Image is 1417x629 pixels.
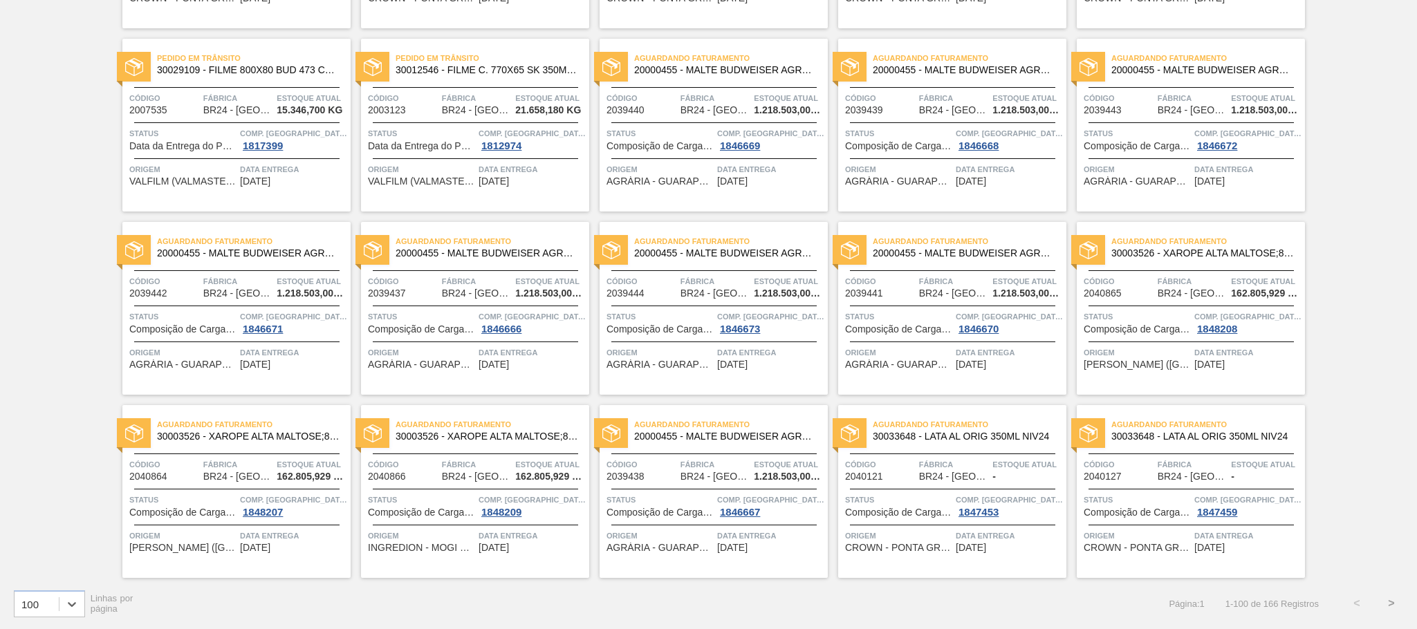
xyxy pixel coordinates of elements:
span: Fábrica [680,274,751,288]
span: Fábrica [203,274,274,288]
span: 15.346,700 KG [277,105,342,115]
span: 03/10/2025 [240,543,270,553]
span: Código [1084,458,1154,471]
div: 1846671 [240,323,286,335]
span: Estoque atual [1231,91,1302,105]
span: Pedido em Trânsito [157,51,351,65]
span: Data entrega [479,529,586,543]
span: Código [845,458,916,471]
span: Fábrica [1158,91,1228,105]
a: Comp. [GEOGRAPHIC_DATA]1848209 [479,493,586,518]
span: Código [129,91,200,105]
span: Código [368,274,438,288]
span: Status [606,310,714,323]
span: Composição de Carga Aceita [1084,507,1191,518]
span: AGRÁRIA - GUARAPUAVA (PR) [845,359,952,370]
span: 20000455 - MALTE BUDWEISER AGROMALTE [873,65,1055,75]
span: AGRÁRIA - GUARAPUAVA (PR) [606,359,714,370]
span: BR24 - Ponta Grossa [203,288,272,299]
span: Fábrica [919,91,990,105]
span: Data entrega [1194,529,1302,543]
span: Origem [368,346,475,359]
span: Status [129,493,237,507]
span: 21.658,180 KG [515,105,581,115]
span: Status [368,493,475,507]
span: 20000455 - MALTE BUDWEISER AGROMALTE [634,65,817,75]
a: Comp. [GEOGRAPHIC_DATA]1846670 [956,310,1063,335]
span: 2039437 [368,288,406,299]
span: Código [845,91,916,105]
div: 1846670 [956,323,1001,335]
span: 03/10/2025 [479,176,509,187]
a: Comp. [GEOGRAPHIC_DATA]1812974 [479,126,586,151]
span: Comp. Carga [240,126,347,140]
span: Composição de Carga Aceita [845,141,952,151]
span: 1 - 100 de 166 Registros [1225,599,1319,609]
a: Comp. [GEOGRAPHIC_DATA]1846673 [717,310,824,335]
span: AGRÁRIA - GUARAPUAVA (PR) [129,359,237,370]
span: Página : 1 [1169,599,1204,609]
span: Aguardando Faturamento [634,51,828,65]
span: 1.218.503,000 KG [1231,105,1302,115]
span: Aguardando Faturamento [396,417,589,431]
span: Código [129,274,200,288]
a: statusAguardando Faturamento20000455 - MALTE BUDWEISER AGROMALTECódigo2039441FábricaBR24 - [GEOGR... [828,222,1066,395]
div: 1846667 [717,507,763,518]
img: status [364,241,382,259]
span: 2039440 [606,105,645,115]
span: Estoque atual [1231,458,1302,471]
span: Fábrica [1158,274,1228,288]
span: 03/10/2025 [717,176,748,187]
span: 2039443 [1084,105,1122,115]
span: Composição de Carga Aceita [606,507,714,518]
span: Origem [1084,346,1191,359]
div: 1812974 [479,140,524,151]
span: Comp. Carga [240,310,347,323]
a: Comp. [GEOGRAPHIC_DATA]1846671 [240,310,347,335]
span: Origem [368,529,475,543]
span: Composição de Carga Aceita [606,141,714,151]
span: Origem [845,346,952,359]
span: Fábrica [680,458,751,471]
span: Origem [606,162,714,176]
div: 1846672 [1194,140,1240,151]
span: Fábrica [442,458,512,471]
span: 2039438 [606,471,645,482]
span: Data da Entrega do Pedido Antecipada [129,141,237,151]
span: Estoque atual [992,458,1063,471]
a: statusAguardando Faturamento30003526 - XAROPE ALTA MALTOSE;82%;;Código2040865FábricaBR24 - [GEOGR... [1066,222,1305,395]
a: Comp. [GEOGRAPHIC_DATA]1846672 [1194,126,1302,151]
span: INGREDION - MOGI GUAÇU 4120 (SP) [368,543,475,553]
span: 20000455 - MALTE BUDWEISER AGROMALTE [634,248,817,259]
span: Data entrega [1194,162,1302,176]
span: Composição de Carga Aceita [1084,324,1191,335]
span: Status [845,126,952,140]
span: Comp. Carga [717,310,824,323]
span: Origem [1084,529,1191,543]
span: Origem [606,346,714,359]
span: 03/10/2025 [717,359,748,370]
span: BR24 - Ponta Grossa [442,288,511,299]
span: Comp. Carga [1194,493,1302,507]
span: Estoque atual [1231,274,1302,288]
a: Comp. [GEOGRAPHIC_DATA]1846666 [479,310,586,335]
span: Código [368,91,438,105]
a: statusAguardando Faturamento20000455 - MALTE BUDWEISER AGROMALTECódigo2039440FábricaBR24 - [GEOGR... [589,39,828,212]
a: statusPedido em Trânsito30012546 - FILME C. 770X65 SK 350ML C12 429Código2003123FábricaBR24 - [GE... [351,39,589,212]
div: 1847459 [1194,507,1240,518]
span: 03/10/2025 [240,359,270,370]
a: statusAguardando Faturamento20000455 - MALTE BUDWEISER AGROMALTECódigo2039437FábricaBR24 - [GEOGR... [351,222,589,395]
span: 162.805,929 KG [277,471,347,482]
span: Status [1084,310,1191,323]
img: status [1080,58,1098,76]
span: 2040865 [1084,288,1122,299]
span: Composição de Carga Aceita [368,324,475,335]
span: Fábrica [203,458,274,471]
span: BR24 - Ponta Grossa [919,288,988,299]
span: Estoque atual [754,274,824,288]
span: 2039444 [606,288,645,299]
span: 20000455 - MALTE BUDWEISER AGROMALTE [157,248,340,259]
span: Origem [845,162,952,176]
span: Data entrega [956,346,1063,359]
span: AGRÁRIA - GUARAPUAVA (PR) [606,176,714,187]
